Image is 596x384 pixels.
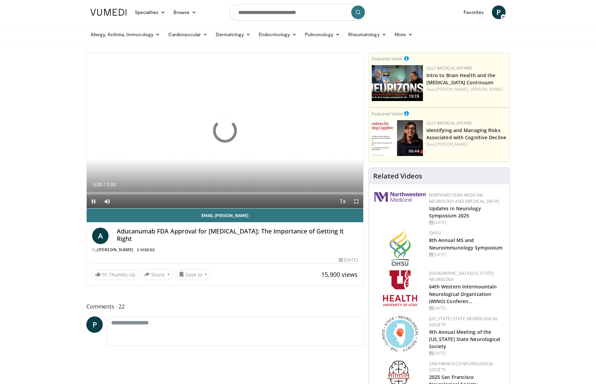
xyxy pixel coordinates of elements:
[429,283,497,304] a: 64th Western Intermountain Neurological Organization (WINO) Conferen…
[372,120,423,156] img: fc5f84e2-5eb7-4c65-9fa9-08971b8c96b8.jpg.150x105_q85_crop-smart_upscale.jpg
[87,53,363,209] video-js: Video Player
[426,65,472,71] a: Lilly Medical Affairs
[92,228,109,244] a: A
[87,192,363,195] div: Progress Bar
[86,28,164,41] a: Allergy, Asthma, Immunology
[429,316,498,328] a: [US_STATE] State Neurological Society
[426,72,496,86] a: Intro to Brain Health and the [MEDICAL_DATA] Continuum
[429,237,503,251] a: 8th Annual MS and Neuroimmunology Symposium
[372,65,423,101] img: a80fd508-2012-49d4-b73e-1d4e93549e78.png.150x105_q85_crop-smart_upscale.jpg
[87,195,100,208] button: Pause
[164,28,212,41] a: Cardiovascular
[134,247,157,253] a: 3 Videos
[86,316,103,333] a: P
[350,195,363,208] button: Fullscreen
[131,5,169,19] a: Specialties
[470,86,503,92] a: [PERSON_NAME]
[429,305,504,311] div: [DATE]
[176,269,211,280] button: Save to
[429,329,500,350] a: 9th Annual Meeting of the [US_STATE] State Neurological Society
[426,127,506,141] a: Identifying and Managing Risks Associated with Cognitive Decline
[429,252,504,258] div: [DATE]
[321,270,358,279] span: 15,900 views
[374,192,426,202] img: 2a462fb6-9365-492a-ac79-3166a6f924d8.png.150x105_q85_autocrop_double_scale_upscale_version-0.2.jpg
[102,271,108,278] span: 91
[104,182,105,187] span: /
[383,270,417,306] img: f6362829-b0a3-407d-a044-59546adfd345.png.150x105_q85_autocrop_double_scale_upscale_version-0.2.png
[92,269,139,280] a: 91 Thumbs Up
[426,141,507,147] div: Feat.
[344,28,391,41] a: Rheumatology
[429,361,494,373] a: San Francisco Neurological Society
[389,230,411,266] img: da959c7f-65a6-4fcf-a939-c8c702e0a770.png.150x105_q85_autocrop_double_scale_upscale_version-0.2.png
[301,28,344,41] a: Pulmonology
[90,9,127,16] img: VuMedi Logo
[100,195,114,208] button: Mute
[429,270,494,282] a: [GEOGRAPHIC_DATA][US_STATE] Neurology
[407,148,421,154] span: 06:44
[86,302,364,311] span: Comments 22
[426,86,507,93] div: Feat.
[169,5,201,19] a: Browse
[429,230,441,236] a: OHSU
[255,28,301,41] a: Endocrinology
[407,93,421,99] span: 19:19
[426,120,472,126] a: Lilly Medical Affairs
[372,120,423,156] a: 06:44
[372,56,403,62] small: Featured Video
[141,269,173,280] button: Share
[429,350,504,356] div: [DATE]
[459,5,488,19] a: Favorites
[117,228,358,242] h4: Aducanumab FDA Approval for [MEDICAL_DATA]: The Importance of Getting It Right
[429,219,504,226] div: [DATE]
[391,28,417,41] a: More
[373,172,422,180] h4: Related Videos
[339,257,357,263] div: [DATE]
[372,65,423,101] a: 19:19
[92,247,358,253] div: By
[87,209,363,222] a: Email [PERSON_NAME]
[230,4,366,20] input: Search topics, interventions
[97,247,133,253] a: [PERSON_NAME]
[492,5,506,19] a: P
[436,141,468,147] a: [PERSON_NAME]
[429,192,499,204] a: Northwestern Medicine Neurology and [MEDICAL_DATA]
[429,205,481,219] a: Updates in Neurology Symposium 2025
[93,182,102,187] span: 0:00
[372,111,403,117] small: Featured Video
[336,195,350,208] button: Playback Rate
[107,182,116,187] span: 0:00
[212,28,255,41] a: Dermatology
[436,86,469,92] a: [PERSON_NAME],
[382,316,418,352] img: 71a8b48c-8850-4916-bbdd-e2f3ccf11ef9.png.150x105_q85_autocrop_double_scale_upscale_version-0.2.png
